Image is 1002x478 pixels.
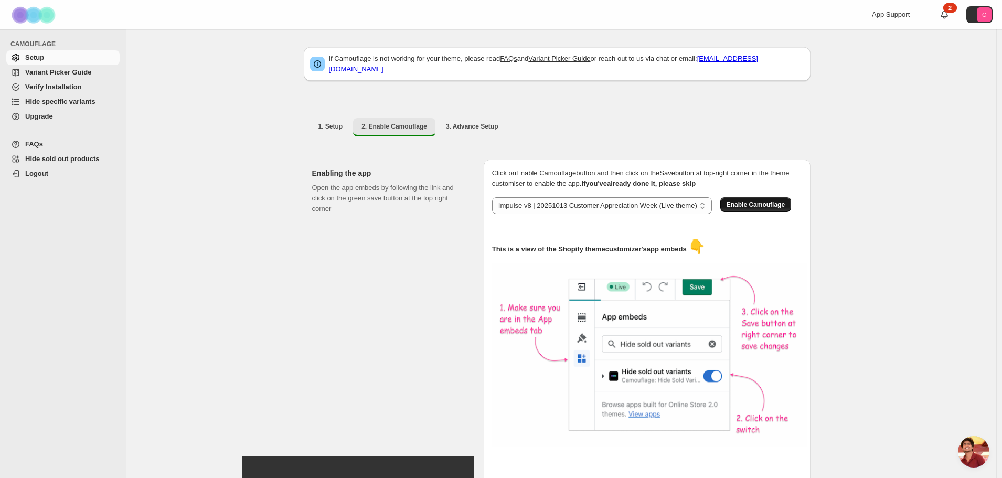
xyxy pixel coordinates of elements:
[688,239,705,254] span: 👇
[312,168,467,178] h2: Enabling the app
[492,245,687,253] u: This is a view of the Shopify theme customizer's app embeds
[25,83,82,91] span: Verify Installation
[25,169,48,177] span: Logout
[25,98,95,105] span: Hide specific variants
[10,40,121,48] span: CAMOUFLAGE
[6,166,120,181] a: Logout
[581,179,696,187] b: If you've already done it, please skip
[6,65,120,80] a: Variant Picker Guide
[966,6,993,23] button: Avatar with initials C
[6,94,120,109] a: Hide specific variants
[939,9,950,20] a: 2
[25,112,53,120] span: Upgrade
[329,54,804,75] p: If Camouflage is not working for your theme, please read and or reach out to us via chat or email:
[720,197,791,212] button: Enable Camouflage
[6,50,120,65] a: Setup
[6,80,120,94] a: Verify Installation
[25,140,43,148] span: FAQs
[943,3,957,13] div: 2
[318,122,343,131] span: 1. Setup
[500,55,517,62] a: FAQs
[982,12,986,18] text: C
[977,7,992,22] span: Avatar with initials C
[727,200,785,209] span: Enable Camouflage
[6,137,120,152] a: FAQs
[528,55,590,62] a: Variant Picker Guide
[492,168,802,189] p: Click on Enable Camouflage button and then click on the Save button at top-right corner in the th...
[25,155,100,163] span: Hide sold out products
[8,1,61,29] img: Camouflage
[872,10,910,18] span: App Support
[6,109,120,124] a: Upgrade
[446,122,498,131] span: 3. Advance Setup
[361,122,427,131] span: 2. Enable Camouflage
[720,200,791,208] a: Enable Camouflage
[25,54,44,61] span: Setup
[25,68,91,76] span: Variant Picker Guide
[958,436,989,468] div: Open chat
[492,263,807,447] img: camouflage-enable
[6,152,120,166] a: Hide sold out products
